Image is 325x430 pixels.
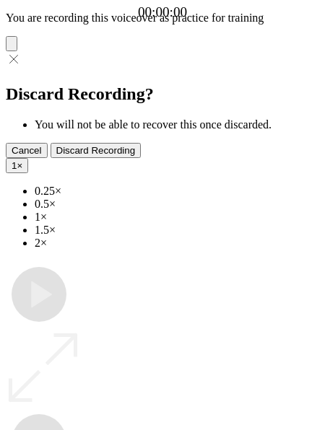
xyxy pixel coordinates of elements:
li: 1.5× [35,224,319,237]
li: 2× [35,237,319,250]
button: Discard Recording [51,143,142,158]
p: You are recording this voiceover as practice for training [6,12,319,25]
li: You will not be able to recover this once discarded. [35,118,319,131]
li: 0.25× [35,185,319,198]
button: Cancel [6,143,48,158]
a: 00:00:00 [138,4,187,20]
li: 0.5× [35,198,319,211]
button: 1× [6,158,28,173]
span: 1 [12,160,17,171]
li: 1× [35,211,319,224]
h2: Discard Recording? [6,84,319,104]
